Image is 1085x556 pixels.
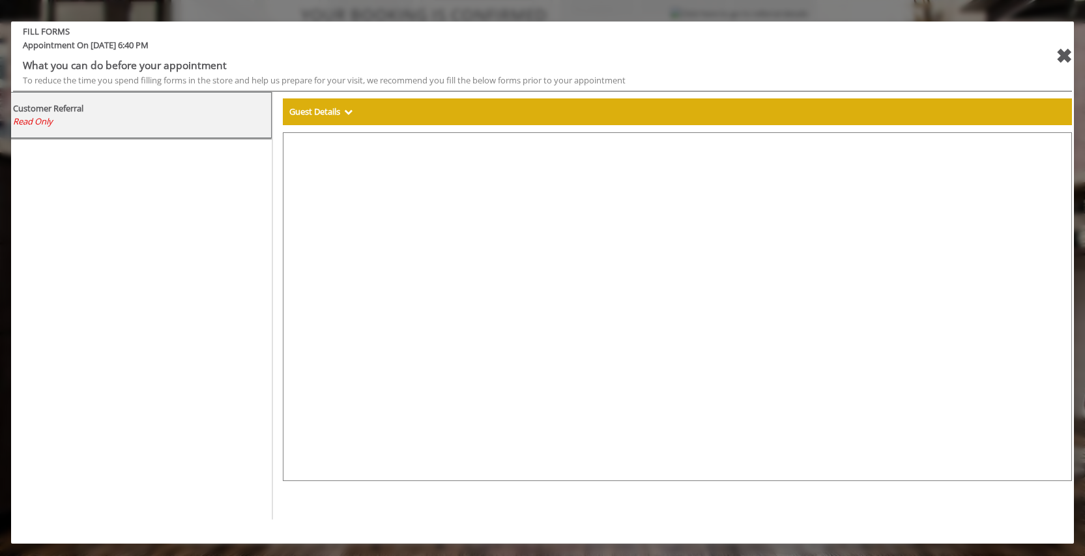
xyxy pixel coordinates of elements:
[13,115,53,127] span: Read Only
[344,106,353,117] span: Show
[23,58,227,72] b: What you can do before your appointment
[283,132,1073,481] iframe: formsViewWeb
[13,102,83,114] b: Customer Referral
[1056,40,1072,72] div: close forms
[289,106,340,117] b: Guest Details
[13,38,983,57] span: Appointment On [DATE] 6:40 PM
[23,74,973,87] div: To reduce the time you spend filling forms in the store and help us prepare for your visit, we re...
[13,25,983,38] b: FILL FORMS
[283,98,1073,126] div: Guest Details Show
